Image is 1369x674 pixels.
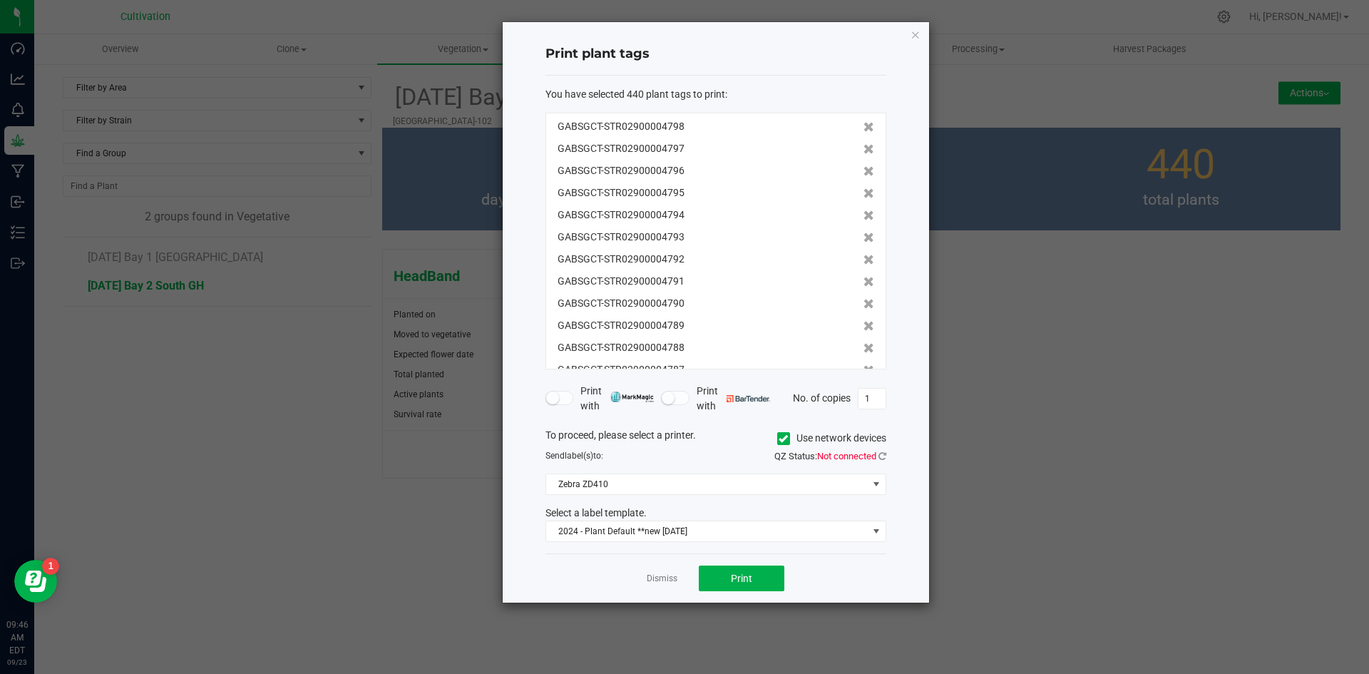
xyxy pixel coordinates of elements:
[558,362,684,377] span: GABSGCT-STR02900004787
[565,451,593,461] span: label(s)
[535,428,897,449] div: To proceed, please select a printer.
[558,252,684,267] span: GABSGCT-STR02900004792
[546,474,868,494] span: Zebra ZD410
[545,45,886,63] h4: Print plant tags
[535,506,897,521] div: Select a label template.
[699,566,784,591] button: Print
[14,560,57,603] iframe: Resource center
[580,384,654,414] span: Print with
[558,230,684,245] span: GABSGCT-STR02900004793
[545,87,886,102] div: :
[546,521,868,541] span: 2024 - Plant Default **new [DATE]
[545,88,725,100] span: You have selected 440 plant tags to print
[774,451,886,461] span: QZ Status:
[545,451,603,461] span: Send to:
[558,340,684,355] span: GABSGCT-STR02900004788
[558,318,684,333] span: GABSGCT-STR02900004789
[558,296,684,311] span: GABSGCT-STR02900004790
[697,384,770,414] span: Print with
[42,558,59,575] iframe: Resource center unread badge
[610,392,654,402] img: mark_magic_cybra.png
[731,573,752,584] span: Print
[777,431,886,446] label: Use network devices
[558,119,684,134] span: GABSGCT-STR02900004798
[727,395,770,402] img: bartender.png
[558,163,684,178] span: GABSGCT-STR02900004796
[817,451,876,461] span: Not connected
[793,392,851,403] span: No. of copies
[558,185,684,200] span: GABSGCT-STR02900004795
[558,274,684,289] span: GABSGCT-STR02900004791
[558,141,684,156] span: GABSGCT-STR02900004797
[647,573,677,585] a: Dismiss
[558,208,684,223] span: GABSGCT-STR02900004794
